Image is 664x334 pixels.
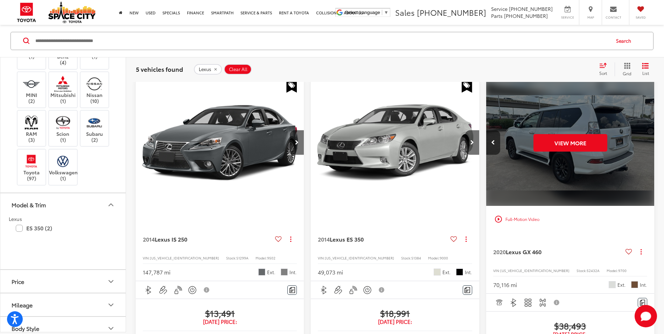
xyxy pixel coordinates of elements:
[107,301,115,309] div: Mileage
[623,70,631,76] span: Grid
[16,222,110,235] label: ES 350 (2)
[325,255,394,260] span: [US_VEHICLE_IDENTIFICATION_NUMBER]
[143,268,170,276] div: 147,787 mi
[318,235,330,243] span: 2014
[256,255,267,260] span: Model:
[310,79,480,206] a: 2014 Lexus ES 350 4-DOOR SEDAN2014 Lexus ES 350 4-DOOR SEDAN2014 Lexus ES 350 4-DOOR SEDAN2014 Le...
[143,318,297,325] span: [DATE] Price:
[290,130,304,155] button: Next image
[384,10,389,15] span: ▼
[615,62,637,76] button: Grid View
[524,298,532,307] img: 3rd Row Seating
[135,79,305,206] a: 2014 Lexus IS 250 4-DOOR SEDAN2014 Lexus IS 250 4-DOOR SEDAN2014 Lexus IS 250 4-DOOR SEDAN2014 Le...
[349,286,357,294] img: Keyless Entry
[609,281,616,288] span: Starfire Pearl
[506,248,541,256] span: Lexus GX 460
[617,281,626,288] span: Ext.
[641,249,642,255] span: dropdown dots
[401,255,411,260] span: Stock:
[318,308,472,318] span: $18,991
[417,7,486,18] span: [PHONE_NUMBER]
[267,255,275,260] span: 9502
[236,255,249,260] span: S1299A
[464,287,470,293] img: Comments
[0,270,126,293] button: PricePrice
[144,286,153,294] img: Bluetooth®
[609,32,641,50] button: Search
[640,300,645,306] img: Comments
[442,269,451,276] span: Ext.
[290,236,291,242] span: dropdown dots
[631,281,638,288] span: Sepia
[49,48,77,65] label: Mercedes-Benz (4)
[465,269,472,276] span: Int.
[485,79,655,206] a: 2020 Lexus GX 460 5-DOOR SUV 4X4 4WD2020 Lexus GX 460 5-DOOR SUV 4X4 4WD2020 Lexus GX 460 5-DOOR ...
[363,286,372,294] img: Keyless Ignition System
[155,235,187,243] span: Lexus IS 250
[533,134,607,152] button: View More
[635,305,657,327] button: Toggle Chat Window
[35,33,609,49] input: Search by Make, Model, or Keyword
[493,248,623,256] a: 2020Lexus GX 460
[199,67,211,72] span: Lexus
[22,153,41,169] img: Space City Toyota in Humble, TX)
[635,245,647,258] button: Actions
[49,153,77,181] label: Volkswagen (1)
[491,12,503,19] span: Parts
[485,79,655,206] div: 2020 Lexus GX 460 460 5
[434,269,441,276] span: Starfire Pearl
[49,76,77,104] label: Mitsubishi (1)
[49,114,77,143] label: Scion (1)
[504,12,548,19] span: [PHONE_NUMBER]
[599,70,607,76] span: Sort
[107,324,115,333] div: Body Style
[633,15,648,20] span: Saved
[135,79,305,206] div: 2014 Lexus IS 250 250 0
[224,64,252,75] button: Clear All
[456,269,463,276] span: Black
[463,285,472,295] button: Comments
[465,130,479,155] button: Next image
[107,277,115,286] div: Price
[107,201,115,209] div: Model & Trim
[635,305,657,327] svg: Start Chat
[18,48,46,60] label: Mazda (1)
[318,235,447,243] a: 2014Lexus ES 350
[287,285,297,295] button: Comments
[330,235,364,243] span: Lexus ES 350
[53,76,72,92] img: Space City Toyota in Humble, TX)
[143,255,150,260] span: VIN:
[486,130,500,155] button: Previous image
[194,64,222,75] button: remove Lexus
[281,269,288,276] span: Ash
[466,236,467,242] span: dropdown dots
[286,79,297,93] span: Special
[159,286,168,294] img: Aux Input
[0,194,126,216] button: Model & TrimModel & Trim
[495,298,503,307] img: Adaptive Cruise Control
[428,255,440,260] span: Model:
[462,79,472,93] span: Special
[81,114,109,143] label: Subaru (2)
[12,278,24,285] div: Price
[143,235,272,243] a: 2014Lexus IS 250
[48,1,96,23] img: Space City Toyota
[318,255,325,260] span: VIN:
[229,67,247,72] span: Clear All
[638,298,647,307] button: Comments
[500,268,569,273] span: [US_VEHICLE_IDENTIFICATION_NUMBER]
[460,233,472,245] button: Actions
[289,287,295,293] img: Comments
[143,308,297,318] span: $13,491
[493,248,506,256] span: 2020
[310,79,480,206] img: 2014 Lexus ES 350 4-DOOR SEDAN
[22,76,41,92] img: Space City Toyota in Humble, TX)
[18,76,46,104] label: MINI (2)
[85,114,104,131] img: Space City Toyota in Humble, TX)
[640,281,647,288] span: Int.
[560,15,575,20] span: Service
[9,216,22,223] span: Lexus
[334,286,343,294] img: Aux Input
